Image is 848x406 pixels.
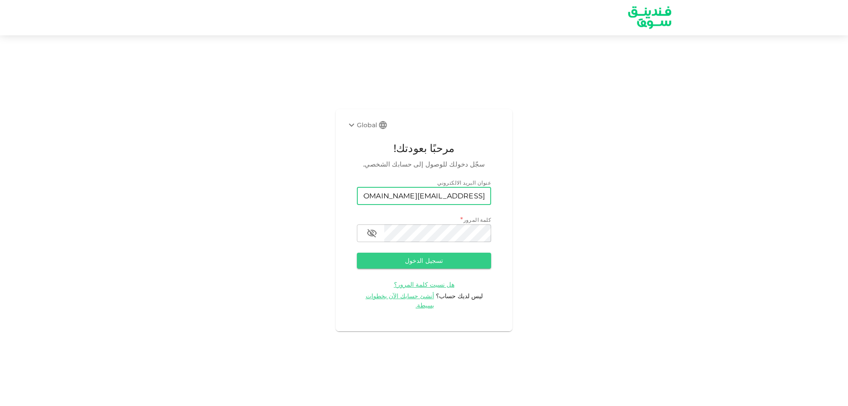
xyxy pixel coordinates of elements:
input: password [384,224,491,242]
span: مرحبًا بعودتك! [357,140,491,157]
a: logo [624,0,676,34]
input: email [357,187,491,205]
a: هل نسيت كلمة المرور؟ [394,280,454,288]
span: عنوان البريد الالكتروني [437,179,491,186]
span: كلمة المرور [463,216,491,223]
span: أنشئ حسابك الآن بخطوات بسيطة. [366,292,435,309]
button: تسجيل الدخول [357,253,491,269]
span: ليس لديك حساب؟ [436,292,483,300]
img: logo [617,0,683,34]
div: Global [346,120,377,130]
span: سجّل دخولك للوصول إلى حسابك الشخصي. [357,159,491,170]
